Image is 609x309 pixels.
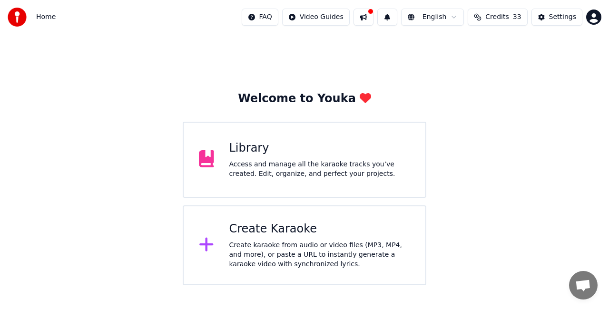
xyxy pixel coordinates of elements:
div: Avoin keskustelu [569,271,598,299]
div: Library [229,141,411,156]
button: FAQ [242,9,278,26]
div: Create Karaoke [229,222,411,237]
nav: breadcrumb [36,12,56,22]
div: Welcome to Youka [238,91,371,106]
button: Credits33 [468,9,527,26]
span: Home [36,12,56,22]
img: youka [8,8,27,27]
span: 33 [513,12,521,22]
div: Settings [549,12,576,22]
button: Video Guides [282,9,350,26]
div: Access and manage all the karaoke tracks you’ve created. Edit, organize, and perfect your projects. [229,160,411,179]
span: Credits [485,12,509,22]
button: Settings [531,9,582,26]
div: Create karaoke from audio or video files (MP3, MP4, and more), or paste a URL to instantly genera... [229,241,411,269]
